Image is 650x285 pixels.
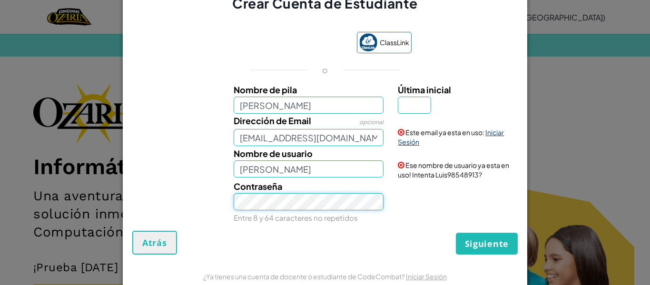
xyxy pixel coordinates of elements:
span: Este email ya esta en uso: [405,128,484,137]
small: Entre 8 y 64 caracteres no repetidos [234,213,358,222]
span: ¿Ya tienes una cuenta de docente o estudiante de CodeCombat? [203,272,406,281]
span: Atrás [142,237,167,248]
span: Contraseña [234,181,282,192]
button: Atrás [132,231,177,255]
span: Nombre de pila [234,84,297,95]
span: opcional [359,118,384,126]
a: Iniciar Sesión [406,272,447,281]
button: Siguiente [456,233,518,255]
iframe: Sign in with Google Button [234,33,352,54]
a: Iniciar Sesión [398,128,504,146]
span: Dirección de Email [234,115,311,126]
p: o [322,64,328,76]
span: Nombre de usuario [234,148,313,159]
span: Última inicial [398,84,451,95]
span: Siguiente [465,238,509,249]
img: classlink-logo-small.png [359,33,377,51]
span: Ese nombre de usuario ya esta en uso! Intenta Luis98548913? [398,161,509,179]
span: ClassLink [380,36,409,49]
